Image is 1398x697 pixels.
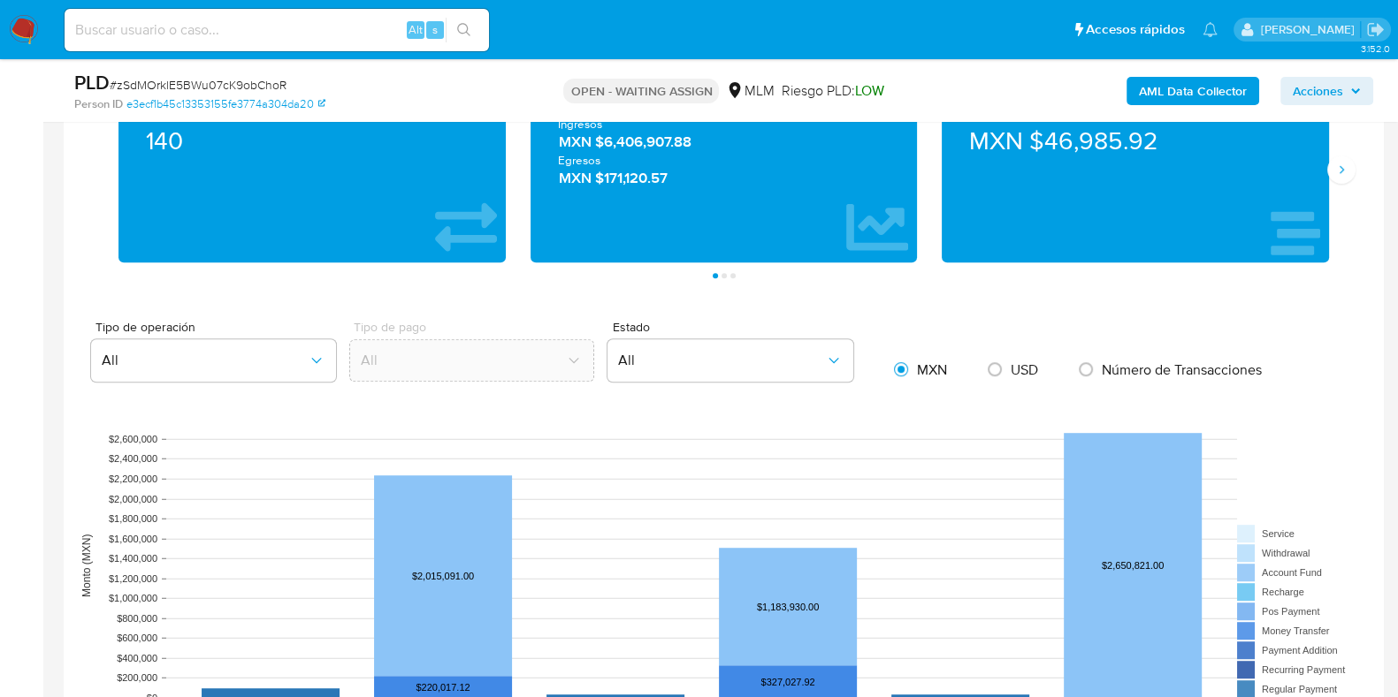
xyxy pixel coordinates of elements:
span: 3.152.0 [1360,42,1389,56]
p: OPEN - WAITING ASSIGN [563,79,719,103]
div: MLM [726,81,774,101]
span: # zSdMOrklE5BWu07cK9obChoR [110,76,286,94]
button: Acciones [1280,77,1373,105]
a: Notificaciones [1203,22,1218,37]
a: e3ecf1b45c13353155fe3774a304da20 [126,96,325,112]
b: Person ID [74,96,123,112]
span: Riesgo PLD: [781,81,883,101]
span: LOW [854,80,883,101]
span: Accesos rápidos [1086,20,1185,39]
button: AML Data Collector [1127,77,1259,105]
a: Salir [1366,20,1385,39]
span: Acciones [1293,77,1343,105]
p: carlos.soto@mercadolibre.com.mx [1260,21,1360,38]
b: AML Data Collector [1139,77,1247,105]
button: search-icon [446,18,482,42]
input: Buscar usuario o caso... [65,19,489,42]
b: PLD [74,68,110,96]
span: s [432,21,438,38]
span: Alt [409,21,423,38]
